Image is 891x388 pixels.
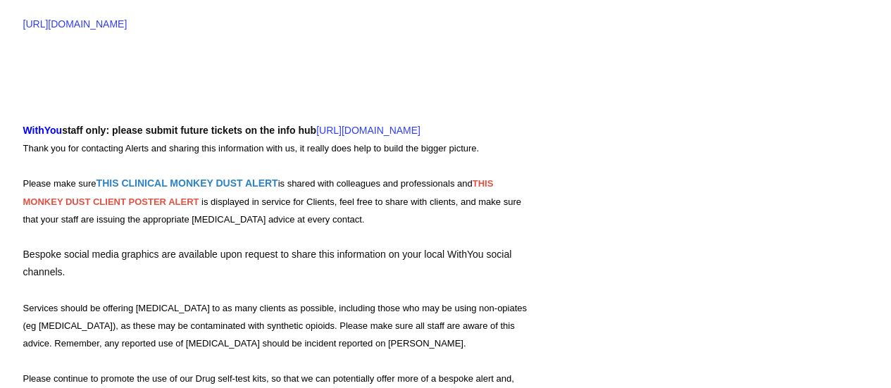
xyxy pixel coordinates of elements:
[23,246,529,281] div: Bespoke social media graphics are available upon request to share this information on your local ...
[23,125,317,136] strong: staff only: please submit future tickets on the info hub
[316,125,420,136] a: [URL][DOMAIN_NAME]
[96,177,278,189] a: THIS CLINICAL MONKEY DUST ALERT
[23,178,496,206] strong: HIS MONKEY DUST CLIENT POSTER ALERT
[278,178,473,189] span: is shared with colleagues and professionals and
[23,196,524,225] span: is displayed in service for Clients, feel free to share with clients, and make sure that your sta...
[23,303,530,349] span: Services should be offering [MEDICAL_DATA] to as many clients as possible, including those who ma...
[23,177,496,206] a: THIS MONKEY DUST CLIENT POSTER ALERT
[23,178,96,189] span: Please make sure
[23,18,127,30] a: [URL][DOMAIN_NAME]
[473,178,478,189] strong: T
[23,125,63,136] span: WithYou
[23,143,479,154] span: Thank you for contacting Alerts and sharing this information with us, it really does help to buil...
